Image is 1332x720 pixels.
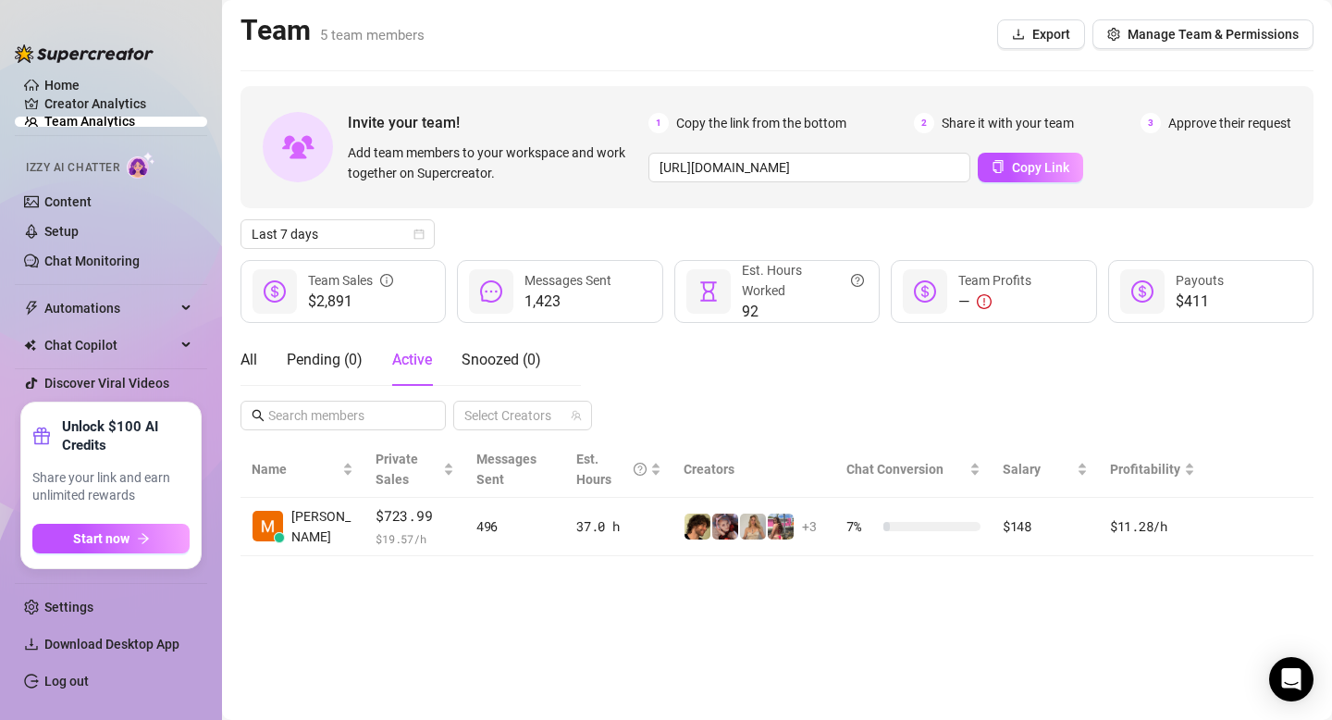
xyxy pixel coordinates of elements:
span: copy [992,160,1005,173]
a: Content [44,194,92,209]
span: Chat Conversion [846,462,943,477]
span: thunderbolt [24,301,39,316]
span: arrow-right [137,532,150,545]
span: Share it with your team [942,113,1074,133]
span: Last 7 days [252,220,424,248]
button: Manage Team & Permissions [1092,19,1313,49]
img: logo-BBDzfeDw.svg [15,44,154,63]
th: Name [240,441,364,498]
a: Log out [44,674,89,689]
button: Start nowarrow-right [32,524,190,553]
span: gift [32,427,51,445]
span: question-circle [634,449,647,490]
span: Team Profits [958,273,1031,288]
span: Payouts [1176,273,1224,288]
div: $148 [1003,516,1088,537]
span: 2 [914,113,934,133]
a: Discover Viral Videos [44,376,169,391]
h2: Team [240,13,425,48]
div: 496 [476,516,554,537]
span: dollar-circle [264,280,286,303]
span: Manage Team & Permissions [1128,27,1299,42]
input: Search members [268,405,420,426]
div: — [958,291,1031,313]
div: 37.0 h [576,516,661,537]
span: 92 [742,301,864,323]
span: dollar-circle [914,280,936,303]
span: info-circle [380,270,393,291]
span: download [1012,28,1025,41]
span: Copy Link [1012,160,1069,175]
span: calendar [413,229,425,240]
span: Approve their request [1168,113,1291,133]
span: $723.99 [376,505,454,528]
a: Creator Analytics [44,89,192,118]
a: Team Analytics [44,114,135,129]
span: search [252,409,265,422]
img: Gloom [712,514,738,540]
a: Chat Monitoring [44,254,140,268]
span: Share your link and earn unlimited rewards [32,469,190,505]
span: Download Desktop App [44,637,179,652]
div: $11.28 /h [1110,516,1195,537]
span: Active [392,351,432,368]
span: Name [252,459,339,479]
div: Est. Hours Worked [742,260,864,301]
span: 1,423 [524,291,611,313]
span: team [571,410,582,421]
span: $ 19.57 /h [376,529,454,548]
span: $411 [1176,291,1224,313]
div: Pending ( 0 ) [287,349,363,371]
span: setting [1107,28,1120,41]
span: Copy the link from the bottom [676,113,846,133]
span: Profitability [1110,462,1180,477]
span: Start now [73,531,129,546]
img: Nicki [768,514,794,540]
a: Home [44,78,80,93]
strong: Unlock $100 AI Credits [62,417,190,454]
span: 1 [648,113,669,133]
img: AI Chatter [127,152,155,179]
span: exclamation-circle [977,294,992,309]
span: [PERSON_NAME] [291,506,353,547]
span: question-circle [851,260,864,301]
span: Messages Sent [476,452,536,487]
span: dollar-circle [1131,280,1153,303]
img: Mila Engine [253,511,283,541]
img: Asmrboyfriend [684,514,710,540]
span: message [480,280,502,303]
span: Add team members to your workspace and work together on Supercreator. [348,143,641,183]
span: + 3 [802,516,817,537]
a: Settings [44,600,93,614]
span: Export [1032,27,1070,42]
img: Fia [740,514,766,540]
th: Creators [672,441,835,498]
div: Est. Hours [576,449,647,490]
span: Messages Sent [524,273,611,288]
a: Setup [44,224,79,239]
button: Export [997,19,1085,49]
span: 3 [1141,113,1161,133]
span: download [24,637,39,652]
span: Chat Copilot [44,330,176,360]
span: 5 team members [320,27,425,43]
span: Private Sales [376,452,418,487]
span: Salary [1003,462,1041,477]
span: Invite your team! [348,111,648,134]
span: Izzy AI Chatter [26,159,119,177]
div: All [240,349,257,371]
span: 7 % [846,516,876,537]
div: Team Sales [308,270,393,291]
span: Automations [44,293,176,323]
span: hourglass [697,280,720,303]
img: Chat Copilot [24,339,36,352]
div: Open Intercom Messenger [1269,657,1313,701]
span: Snoozed ( 0 ) [462,351,541,368]
span: $2,891 [308,291,393,313]
button: Copy Link [978,153,1083,182]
